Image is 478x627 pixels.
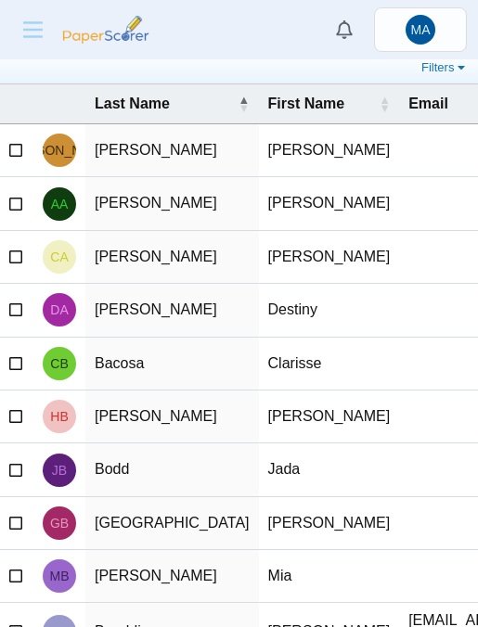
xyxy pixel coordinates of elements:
td: Clarisse [259,338,400,390]
button: Menu [11,11,55,48]
a: Alerts [324,9,365,50]
span: Adriana Allen [51,198,69,211]
td: [PERSON_NAME] [259,231,400,284]
td: [PERSON_NAME] [85,177,259,230]
img: PaperScorer [59,16,152,44]
td: Destiny [259,284,400,337]
span: Caroline Allen [50,250,68,263]
td: Mia [259,550,400,603]
span: Clarisse Bacosa [50,357,68,370]
td: [PERSON_NAME] [85,231,259,284]
a: Marymount Admissions [374,7,467,52]
span: Hannah Beekman [50,410,68,423]
td: [PERSON_NAME] [259,124,400,177]
td: Jada [259,443,400,496]
span: Gabrielle Boston [50,517,69,530]
td: [PERSON_NAME] [85,550,259,603]
span: Destiny Arizaga [50,303,68,316]
a: Filters [417,58,473,77]
span: Marymount Admissions [406,15,435,45]
span: First Name [268,94,376,114]
span: Last Name : Activate to invert sorting [239,95,250,113]
span: Marymount Admissions [411,23,431,36]
td: [PERSON_NAME] [259,390,400,443]
td: Bacosa [85,338,259,390]
td: [PERSON_NAME] [259,177,400,230]
td: [PERSON_NAME] [85,284,259,337]
span: First Name : Activate to sort [379,95,390,113]
span: Mia Braniff [50,569,70,582]
td: [PERSON_NAME] [259,497,400,550]
td: [PERSON_NAME] [85,124,259,177]
span: Jada Bodd [52,464,67,477]
td: [GEOGRAPHIC_DATA] [85,497,259,550]
td: [PERSON_NAME] [85,390,259,443]
span: Last Name [95,94,235,114]
td: Bodd [85,443,259,496]
span: Jocelyn Alejandrez [6,144,112,157]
